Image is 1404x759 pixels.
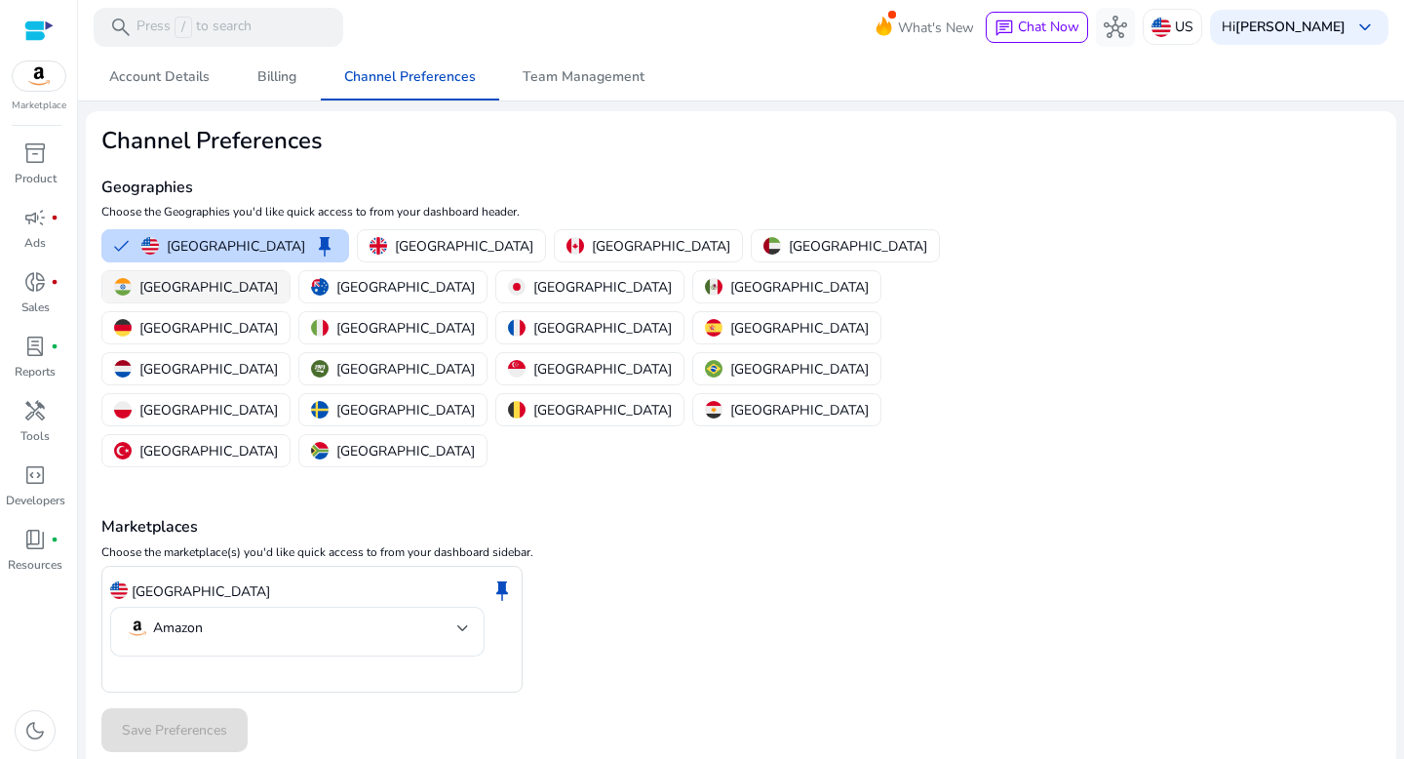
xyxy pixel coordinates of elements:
img: se.svg [311,401,329,419]
p: Reports [15,363,56,380]
h4: Geographies [101,179,955,197]
p: [GEOGRAPHIC_DATA] [592,236,730,257]
p: Sales [21,299,50,316]
p: [GEOGRAPHIC_DATA] [336,318,475,339]
span: book_4 [23,528,47,551]
img: de.svg [114,319,132,337]
span: keyboard_arrow_down [1353,16,1377,39]
img: sg.svg [508,360,526,378]
span: Billing [257,70,296,84]
p: [GEOGRAPHIC_DATA] [533,277,672,298]
span: Team Management [523,70,644,84]
span: fiber_manual_record [51,536,58,543]
p: [GEOGRAPHIC_DATA] [730,400,869,420]
img: fr.svg [508,319,526,337]
img: eg.svg [705,401,722,419]
span: keep [313,234,336,258]
span: What's New [898,11,974,45]
span: hub [1104,16,1127,39]
img: au.svg [311,278,329,296]
img: es.svg [705,319,722,337]
img: uk.svg [370,237,387,255]
span: handyman [23,399,47,422]
p: Hi [1222,20,1345,34]
img: ae.svg [763,237,781,255]
p: [GEOGRAPHIC_DATA] [533,400,672,420]
span: keep [490,579,514,602]
p: [GEOGRAPHIC_DATA] [533,359,672,379]
p: [GEOGRAPHIC_DATA] [730,277,869,298]
p: [GEOGRAPHIC_DATA] [789,236,927,257]
p: Resources [8,556,62,574]
img: in.svg [114,278,132,296]
p: [GEOGRAPHIC_DATA] [139,318,278,339]
img: sa.svg [311,360,329,378]
span: lab_profile [23,335,47,358]
p: [GEOGRAPHIC_DATA] [730,318,869,339]
p: [GEOGRAPHIC_DATA] [139,441,278,461]
span: / [175,17,192,38]
img: ca.svg [566,237,584,255]
img: pl.svg [114,401,132,419]
img: it.svg [311,319,329,337]
p: Product [15,170,57,187]
p: [GEOGRAPHIC_DATA] [336,441,475,461]
p: Press to search [136,17,252,38]
p: [GEOGRAPHIC_DATA] [730,359,869,379]
span: campaign [23,206,47,229]
span: code_blocks [23,463,47,487]
p: [GEOGRAPHIC_DATA] [336,277,475,298]
span: inventory_2 [23,141,47,165]
span: search [109,16,133,39]
span: Account Details [109,70,210,84]
img: jp.svg [508,278,526,296]
span: chat [994,19,1014,38]
span: dark_mode [23,719,47,742]
p: Tools [20,427,50,445]
p: Choose the Geographies you'd like quick access to from your dashboard header. [101,203,955,220]
p: [GEOGRAPHIC_DATA] [336,359,475,379]
button: hub [1096,8,1135,47]
img: br.svg [705,360,722,378]
img: us.svg [141,237,159,255]
span: Channel Preferences [344,70,476,84]
p: [GEOGRAPHIC_DATA] [533,318,672,339]
img: us.svg [1151,18,1171,37]
img: us.svg [110,581,128,599]
h4: Marketplaces [101,518,1381,537]
span: donut_small [23,270,47,294]
p: [GEOGRAPHIC_DATA] [139,277,278,298]
h2: Channel Preferences [101,127,955,155]
p: [GEOGRAPHIC_DATA] [139,359,278,379]
span: fiber_manual_record [51,278,58,286]
span: Chat Now [1018,18,1079,36]
img: za.svg [311,442,329,459]
img: be.svg [508,401,526,419]
p: Ads [24,234,46,252]
p: Developers [6,492,65,509]
p: [GEOGRAPHIC_DATA] [336,400,475,420]
img: tr.svg [114,442,132,459]
img: amazon.svg [13,61,65,91]
p: Marketplace [12,99,66,113]
span: fiber_manual_record [51,342,58,350]
b: [PERSON_NAME] [1235,18,1345,36]
img: mx.svg [705,278,722,296]
span: fiber_manual_record [51,214,58,221]
p: [GEOGRAPHIC_DATA] [167,236,305,257]
p: [GEOGRAPHIC_DATA] [395,236,533,257]
p: [GEOGRAPHIC_DATA] [132,581,270,602]
button: chatChat Now [986,12,1088,43]
p: Amazon [153,619,203,637]
p: US [1175,10,1193,44]
p: Choose the marketplace(s) you'd like quick access to from your dashboard sidebar. [101,543,1381,561]
img: nl.svg [114,360,132,378]
img: amazon.svg [126,617,149,640]
p: [GEOGRAPHIC_DATA] [139,400,278,420]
